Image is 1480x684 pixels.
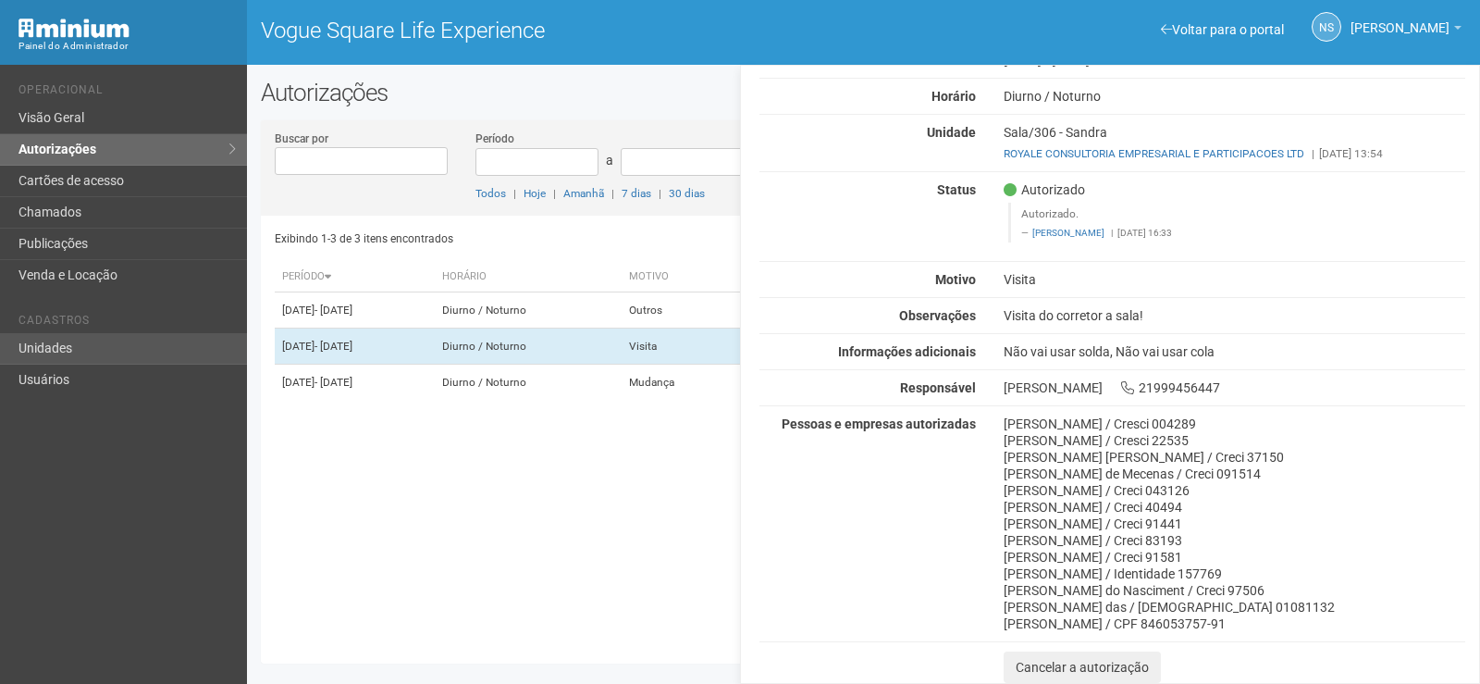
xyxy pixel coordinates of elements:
strong: Responsável [900,380,976,395]
div: [PERSON_NAME] / CPF 846053757-91 [1004,616,1465,632]
div: [PERSON_NAME] / Creci 043126 [1004,482,1465,499]
h1: Vogue Square Life Experience [261,19,850,43]
div: [PERSON_NAME] 21999456447 [990,379,1479,396]
div: Visita [990,271,1479,288]
strong: Pessoas e empresas autorizadas [782,417,976,431]
span: - [DATE] [314,376,352,389]
strong: Informações adicionais [838,344,976,359]
div: [PERSON_NAME] de Mecenas / Creci 091514 [1004,466,1465,482]
div: Sala/306 - Sandra [990,124,1479,162]
img: Minium [18,19,129,38]
strong: Unidade [927,125,976,140]
td: Mudança [622,365,735,401]
div: [PERSON_NAME] / Creci 83193 [1004,532,1465,549]
span: | [553,187,556,200]
div: [PERSON_NAME] / Creci 91441 [1004,516,1465,532]
a: Amanhã [563,187,604,200]
footer: [DATE] 16:33 [1021,227,1455,240]
button: Cancelar a autorização [1004,652,1161,683]
a: Voltar para o portal [1161,22,1284,37]
th: Motivo [622,262,735,292]
td: Diurno / Noturno [435,365,622,401]
a: ROYALE CONSULTORIA EMPRESARIAL E PARTICIPACOES LTD [1004,147,1304,160]
td: [DATE] [275,365,436,401]
td: Sala/306 [735,365,847,401]
span: Autorizado [1004,181,1085,198]
a: Hoje [524,187,546,200]
span: | [1312,147,1314,160]
span: | [513,187,516,200]
div: Não vai usar solda, Não vai usar cola [990,343,1479,360]
div: [PERSON_NAME] do Nasciment / Creci 97506 [1004,582,1465,599]
td: Diurno / Noturno [435,329,622,365]
a: [PERSON_NAME] [1350,23,1461,38]
h2: Autorizações [261,79,1466,106]
a: 30 dias [669,187,705,200]
strong: Status [937,182,976,197]
div: [PERSON_NAME] [PERSON_NAME] / Creci 37150 [1004,449,1465,466]
span: | [659,187,661,200]
th: Unidade [735,262,847,292]
div: Painel do Administrador [18,38,233,55]
td: [DATE] [275,292,436,329]
div: [PERSON_NAME] / Cresci 004289 [1004,416,1465,432]
li: Operacional [18,83,233,103]
div: Exibindo 1-3 de 3 itens encontrados [275,225,857,253]
a: 7 dias [622,187,651,200]
div: Visita do corretor a sala! [990,307,1479,324]
blockquote: Autorizado. [1008,203,1465,243]
td: Outros [622,292,735,329]
td: [DATE] [275,329,436,365]
div: [PERSON_NAME] / Creci 91581 [1004,549,1465,566]
td: Visita [622,329,735,365]
div: [PERSON_NAME] / Creci 40494 [1004,499,1465,516]
label: Buscar por [275,131,328,147]
a: NS [1312,12,1341,42]
th: Horário [435,262,622,292]
a: [PERSON_NAME] [1032,228,1104,238]
span: a [606,153,613,168]
th: Período [275,262,436,292]
label: Período [475,131,514,147]
td: Diurno / Noturno [435,292,622,329]
span: | [1111,228,1113,238]
div: Diurno / Noturno [990,88,1479,105]
strong: Motivo [935,272,976,287]
div: [DATE] 13:54 [1004,145,1465,162]
span: - [DATE] [314,304,352,317]
div: [PERSON_NAME] / Cresci 22535 [1004,432,1465,449]
span: | [611,187,614,200]
span: Nicolle Silva [1350,3,1449,35]
div: [PERSON_NAME] das / [DEMOGRAPHIC_DATA] 01081132 [1004,599,1465,616]
td: Sala/306 [735,292,847,329]
div: [PERSON_NAME] / Identidade 157769 [1004,566,1465,582]
strong: Observações [899,308,976,323]
strong: Horário [931,89,976,104]
a: Todos [475,187,506,200]
td: Sala/306 [735,329,847,365]
li: Cadastros [18,314,233,333]
span: - [DATE] [314,340,352,353]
